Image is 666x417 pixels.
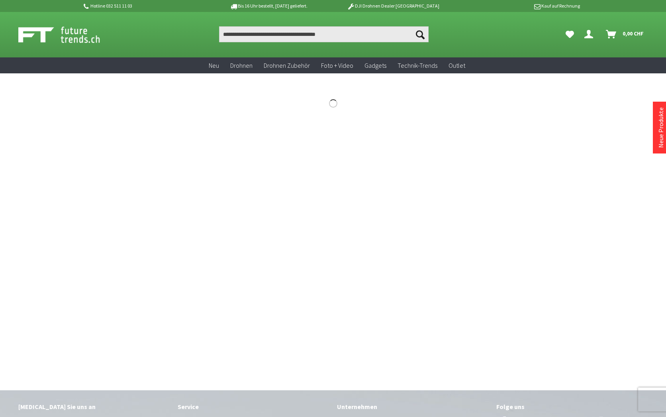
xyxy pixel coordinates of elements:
[219,26,429,42] input: Produkt, Marke, Kategorie, EAN, Artikelnummer…
[209,61,219,69] span: Neu
[603,26,648,42] a: Warenkorb
[315,57,359,74] a: Foto + Video
[321,61,353,69] span: Foto + Video
[581,26,599,42] a: Dein Konto
[337,401,488,412] div: Unternehmen
[258,57,315,74] a: Drohnen Zubehör
[331,1,455,11] p: DJI Drohnen Dealer [GEOGRAPHIC_DATA]
[225,57,258,74] a: Drohnen
[392,57,443,74] a: Technik-Trends
[443,57,471,74] a: Outlet
[562,26,578,42] a: Meine Favoriten
[82,1,206,11] p: Hotline 032 511 11 03
[18,401,170,412] div: [MEDICAL_DATA] Sie uns an
[449,61,465,69] span: Outlet
[657,107,665,148] a: Neue Produkte
[398,61,437,69] span: Technik-Trends
[264,61,310,69] span: Drohnen Zubehör
[359,57,392,74] a: Gadgets
[496,401,648,412] div: Folge uns
[412,26,429,42] button: Suchen
[178,401,329,412] div: Service
[18,25,118,45] img: Shop Futuretrends - zur Startseite wechseln
[206,1,331,11] p: Bis 16 Uhr bestellt, [DATE] geliefert.
[455,1,580,11] p: Kauf auf Rechnung
[203,57,225,74] a: Neu
[230,61,253,69] span: Drohnen
[364,61,386,69] span: Gadgets
[623,27,644,40] span: 0,00 CHF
